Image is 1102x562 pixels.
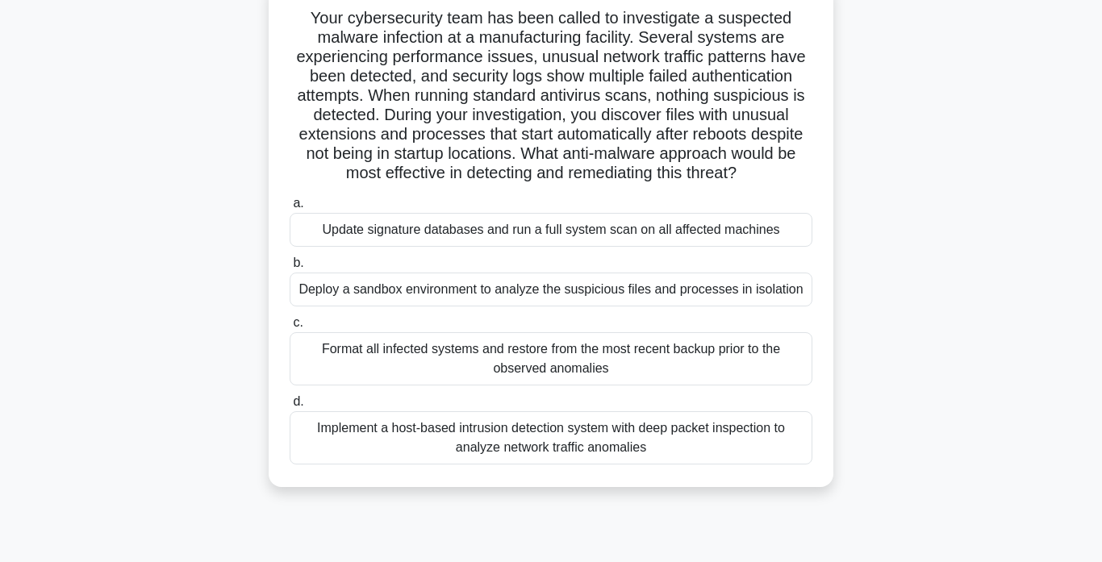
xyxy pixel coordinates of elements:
span: c. [293,315,303,329]
h5: Your cybersecurity team has been called to investigate a suspected malware infection at a manufac... [288,8,814,184]
div: Update signature databases and run a full system scan on all affected machines [290,213,812,247]
span: b. [293,256,303,269]
div: Format all infected systems and restore from the most recent backup prior to the observed anomalies [290,332,812,385]
span: d. [293,394,303,408]
div: Implement a host-based intrusion detection system with deep packet inspection to analyze network ... [290,411,812,464]
span: a. [293,196,303,210]
div: Deploy a sandbox environment to analyze the suspicious files and processes in isolation [290,273,812,306]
